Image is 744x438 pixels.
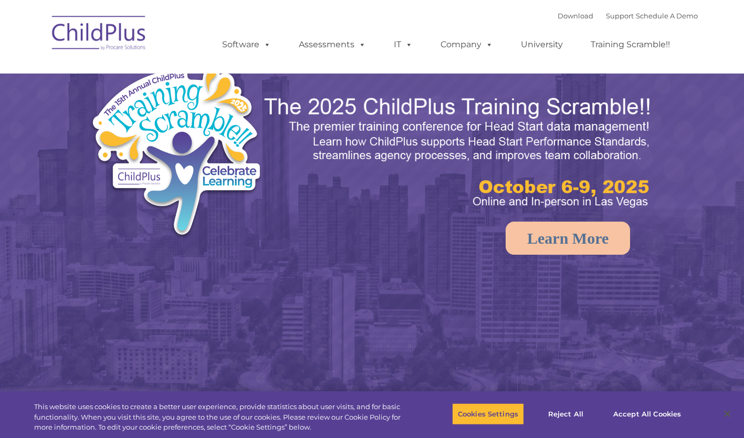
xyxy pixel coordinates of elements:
div: This website uses cookies to create a better user experience, provide statistics about user visit... [34,402,409,433]
button: Cookies Settings [452,403,524,425]
a: Learn More [506,222,630,255]
button: Accept All Cookies [607,403,687,425]
a: Download [558,12,593,20]
font: | [558,12,698,20]
a: Training Scramble!! [580,34,680,55]
button: Close [716,402,739,425]
a: Software [212,34,281,55]
a: IT [383,34,423,55]
a: Assessments [288,34,376,55]
img: ChildPlus by Procare Solutions [47,8,152,61]
a: Company [430,34,504,55]
a: Support [606,12,634,20]
button: Reject All [533,403,599,425]
a: University [510,34,573,55]
a: Schedule A Demo [636,12,698,20]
